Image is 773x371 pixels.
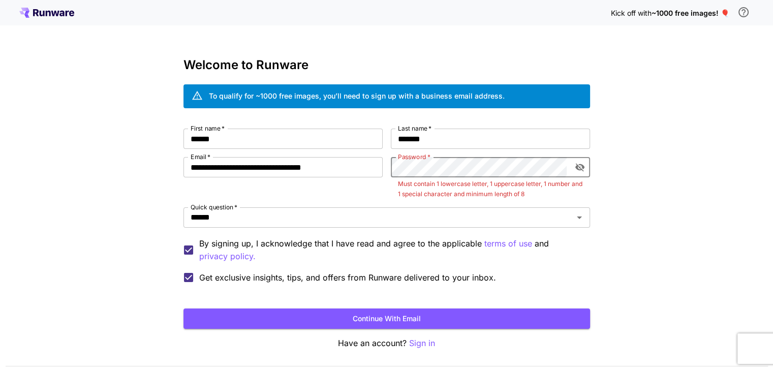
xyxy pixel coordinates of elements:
[199,271,496,284] span: Get exclusive insights, tips, and offers from Runware delivered to your inbox.
[398,179,583,199] p: Must contain 1 lowercase letter, 1 uppercase letter, 1 number and 1 special character and minimum...
[191,203,237,211] label: Quick question
[409,337,435,350] button: Sign in
[398,124,431,133] label: Last name
[571,158,589,176] button: toggle password visibility
[199,250,256,263] button: By signing up, I acknowledge that I have read and agree to the applicable terms of use and
[183,308,590,329] button: Continue with email
[183,337,590,350] p: Have an account?
[199,250,256,263] p: privacy policy.
[611,9,652,17] span: Kick off with
[652,9,729,17] span: ~1000 free images! 🎈
[484,237,532,250] button: By signing up, I acknowledge that I have read and agree to the applicable and privacy policy.
[191,124,225,133] label: First name
[733,2,754,22] button: In order to qualify for free credit, you need to sign up with a business email address and click ...
[199,237,582,263] p: By signing up, I acknowledge that I have read and agree to the applicable and
[191,152,210,161] label: Email
[398,152,430,161] label: Password
[484,237,532,250] p: terms of use
[183,58,590,72] h3: Welcome to Runware
[572,210,586,225] button: Open
[209,90,505,101] div: To qualify for ~1000 free images, you’ll need to sign up with a business email address.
